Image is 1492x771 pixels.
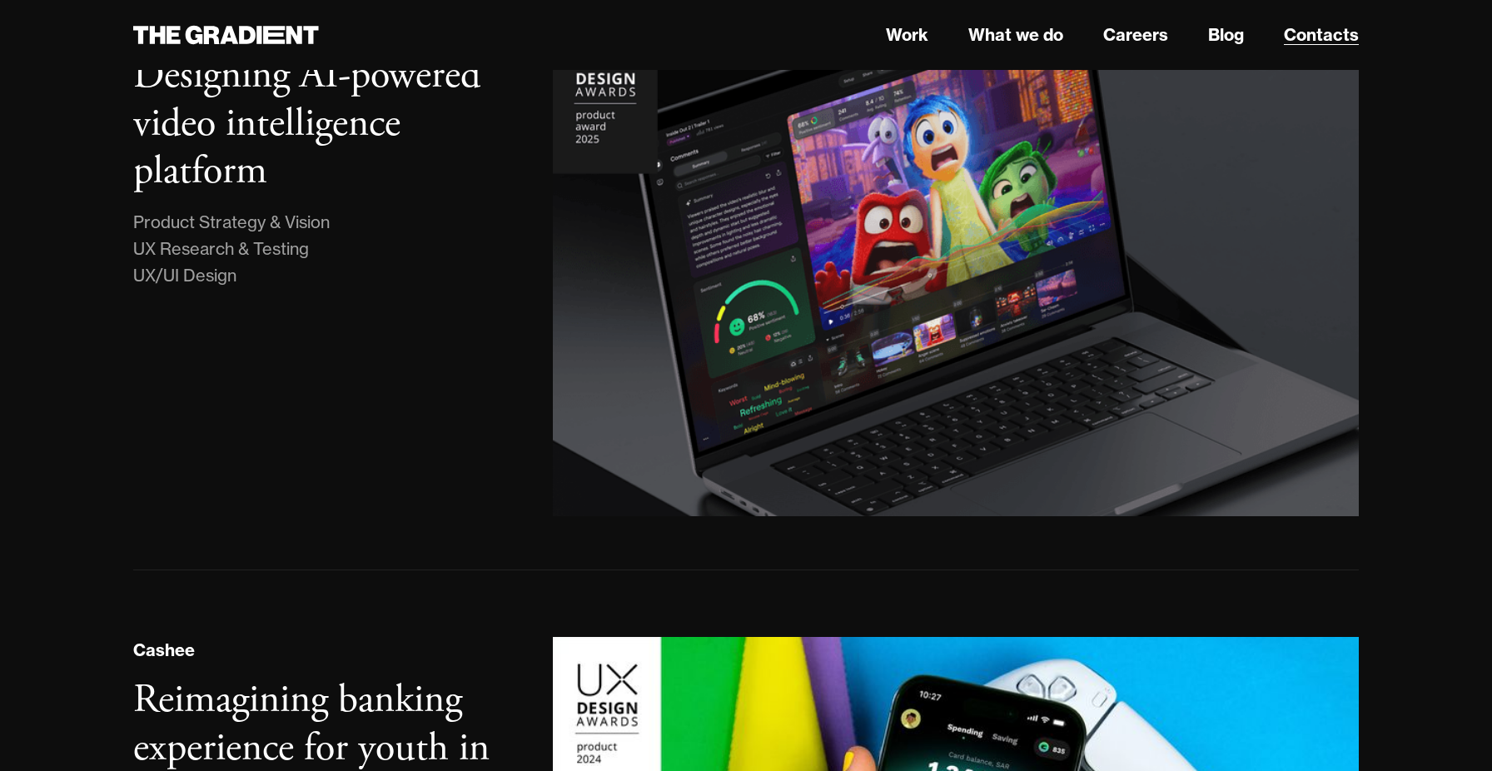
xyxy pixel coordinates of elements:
[1208,22,1244,47] a: Blog
[1103,22,1168,47] a: Careers
[133,209,330,289] div: Product Strategy & Vision UX Research & Testing UX/UI Design
[133,12,1359,516] a: LumiereDesigning AI-powered video intelligence platformProduct Strategy & VisionUX Research & Tes...
[133,50,480,196] h3: Designing AI-powered video intelligence platform
[133,638,195,663] div: Cashee
[1284,22,1359,47] a: Contacts
[886,22,928,47] a: Work
[968,22,1063,47] a: What we do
